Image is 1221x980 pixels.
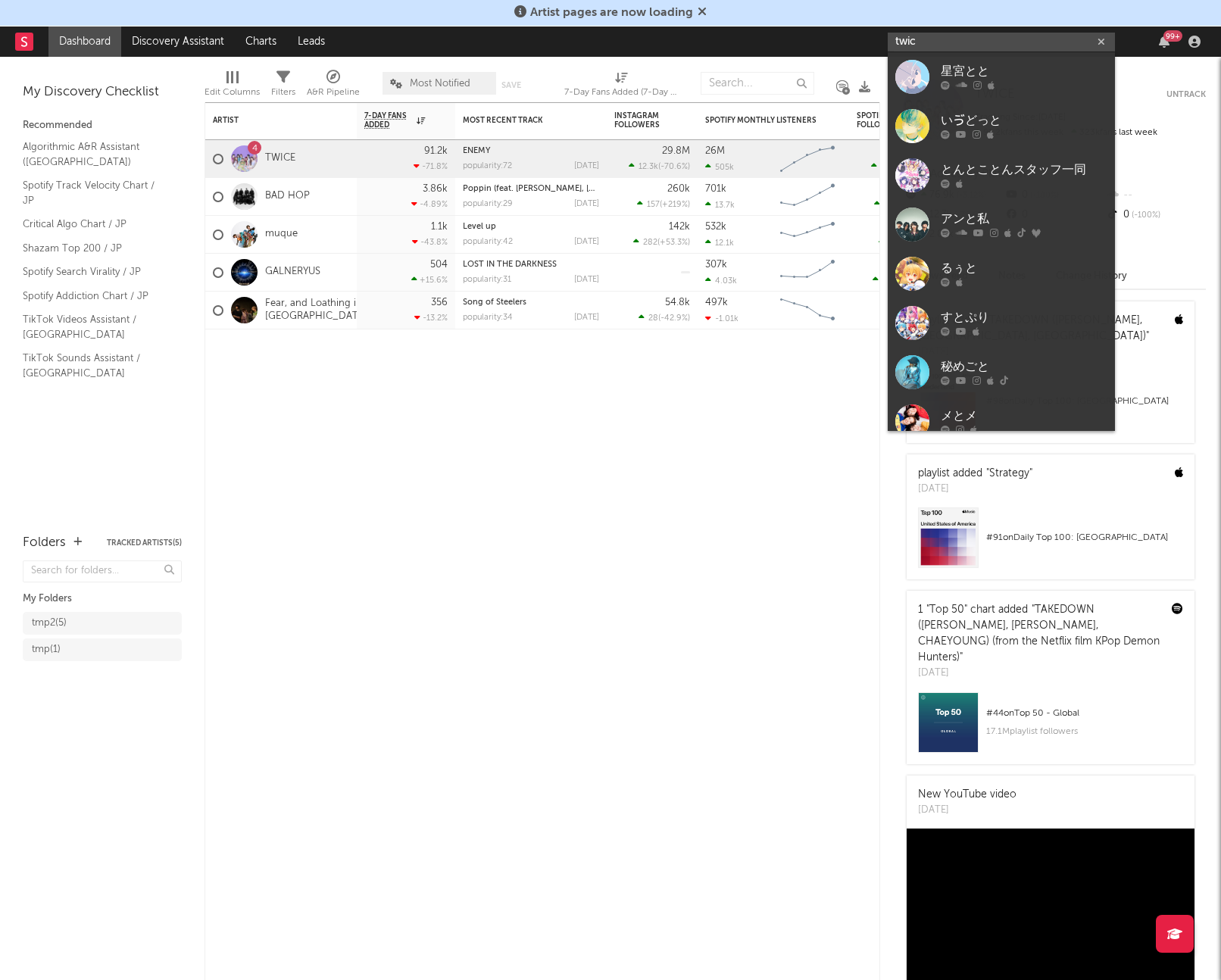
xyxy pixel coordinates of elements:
div: ( ) [637,199,690,209]
div: ( ) [874,199,932,209]
div: Spotify Followers [857,111,910,130]
a: Dashboard [48,27,121,57]
div: ( ) [879,237,932,247]
span: +53.3 % [660,239,688,247]
div: popularity: 42 [463,238,513,246]
div: 17.1M playlist followers [986,723,1183,741]
div: 1 "Top 50" chart added [918,602,1160,666]
div: [DATE] [918,666,1160,681]
div: # 91 on Daily Top 100: [GEOGRAPHIC_DATA] [986,529,1183,547]
a: TWICE [265,152,295,165]
div: 99 + [1163,30,1182,42]
div: 504 [430,260,448,270]
div: Edit Columns [205,64,260,108]
div: 532k [705,222,726,232]
div: 1.1k [431,222,448,232]
div: 7-Day Fans Added (7-Day Fans Added) [564,64,678,108]
span: 282 [643,239,657,247]
span: 12.3k [639,163,658,171]
a: TikTok Sounds Assistant / [GEOGRAPHIC_DATA] [23,350,167,381]
a: いゔどっと [888,101,1115,151]
div: [DATE] [574,200,599,208]
a: Spotify Track Velocity Chart / JP [23,177,167,208]
a: GALNERYUS [265,266,320,279]
a: すとぷり [888,298,1115,348]
div: Spotify Monthly Listeners [705,116,819,125]
input: Search... [701,72,814,95]
div: 91.2k [424,146,448,156]
div: ENEMY [463,147,599,155]
span: 157 [647,201,660,209]
div: A&R Pipeline [307,83,360,101]
svg: Chart title [773,254,842,292]
div: Recommended [23,117,182,135]
div: Song of Steelers [463,298,599,307]
a: "TAKEDOWN ([PERSON_NAME], [PERSON_NAME], CHAEYOUNG) (from the Netflix film KPop Demon Hunters)" [918,604,1160,663]
div: [DATE] [918,482,1032,497]
div: 701k [705,184,726,194]
span: Most Notified [410,79,470,89]
div: popularity: 72 [463,162,512,170]
div: 307k [705,260,727,270]
div: 12.1k [705,238,734,248]
div: -71.8 % [414,161,448,171]
div: ( ) [873,275,932,285]
a: muque [265,228,298,241]
div: popularity: 31 [463,276,511,284]
svg: Chart title [773,140,842,178]
div: -- [1105,186,1206,205]
div: ( ) [633,237,690,247]
a: Algorithmic A&R Assistant ([GEOGRAPHIC_DATA]) [23,139,167,170]
a: tmp2(5) [23,612,182,635]
button: Untrack [1166,87,1206,102]
div: 497k [705,298,728,307]
div: Artist [213,116,326,125]
a: BAD HOP [265,190,310,203]
div: Level up [463,223,599,231]
div: New YouTube video [918,787,1016,803]
a: Shazam Top 200 / JP [23,240,167,257]
div: Poppin (feat. Benjazzy, YZERR & Bark) [463,185,599,193]
div: tmp ( 1 ) [32,641,61,659]
div: +15.6 % [411,275,448,285]
div: [DATE] [574,314,599,322]
div: My Folders [23,590,182,608]
div: 3.86k [423,184,448,194]
a: Spotify Search Virality / JP [23,264,167,280]
a: Discovery Assistant [121,27,235,57]
a: LOST IN THE DARKNESS [463,261,557,269]
div: LOST IN THE DARKNESS [463,261,599,269]
a: Song of Steelers [463,298,526,307]
div: 秘めごと [941,358,1107,376]
a: Critical Algo Chart / JP [23,216,167,233]
span: 7-Day Fans Added [364,111,413,130]
a: Spotify Addiction Chart / JP [23,288,167,304]
div: ( ) [639,313,690,323]
div: 54.8k [665,298,690,307]
div: Filters [271,64,295,108]
div: -4.89 % [411,199,448,209]
a: るぅと [888,249,1115,298]
div: ( ) [871,161,932,171]
div: Most Recent Track [463,116,576,125]
div: 13.7k [705,200,735,210]
svg: Chart title [773,216,842,254]
input: Search for folders... [23,560,182,582]
span: Artist pages are now loading [530,7,693,19]
div: # 44 on Top 50 - Global [986,704,1183,723]
div: -43.8 % [412,237,448,247]
a: とんとことんスタッフ一同 [888,151,1115,200]
a: アンと私 [888,200,1115,249]
a: "Strategy" [986,468,1032,479]
div: [DATE] [574,238,599,246]
a: #44onTop 50 - Global17.1Mplaylist followers [907,692,1194,764]
div: ( ) [629,161,690,171]
div: popularity: 34 [463,314,513,322]
div: とんとことんスタッフ一同 [941,161,1107,179]
div: すとぷり [941,309,1107,327]
div: 0 [1105,205,1206,225]
a: 星宮とと [888,52,1115,101]
div: popularity: 29 [463,200,513,208]
button: 99+ [1159,36,1169,48]
a: TikTok Videos Assistant / [GEOGRAPHIC_DATA] [23,311,167,342]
